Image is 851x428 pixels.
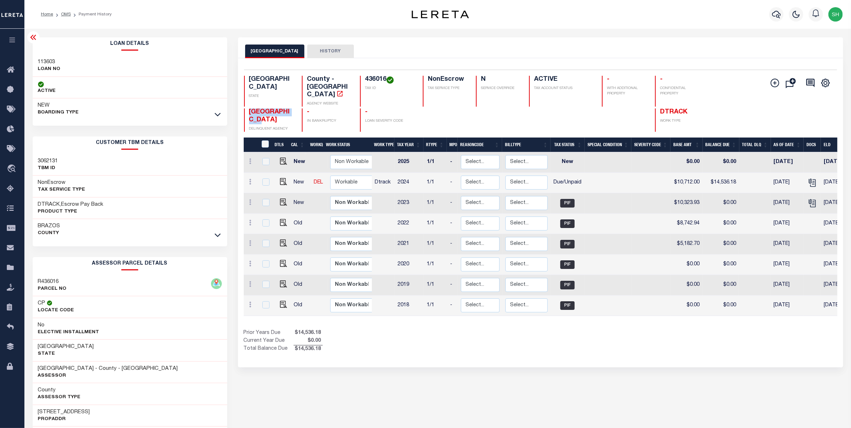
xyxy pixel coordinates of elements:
span: - [365,109,368,115]
p: Elective Installment [38,329,99,336]
span: $0.00 [294,337,323,345]
th: DTLS [272,138,288,152]
p: Product Type [38,208,104,215]
h3: [GEOGRAPHIC_DATA] [38,343,94,350]
th: Tax Status: activate to sort column ascending [551,138,585,152]
td: 1/1 [424,214,447,234]
span: - [607,76,609,83]
span: PIF [560,240,575,248]
td: New [291,152,311,173]
td: [DATE] [771,193,804,214]
td: - [447,214,458,234]
td: 1/1 [424,275,447,296]
h3: [STREET_ADDRESS] [38,409,90,416]
p: LOAN SEVERITY CODE [365,118,414,124]
td: 2024 [395,173,424,193]
p: WORK TYPE [660,118,705,124]
td: $10,323.93 [670,193,703,214]
th: MPO [447,138,458,152]
h4: 436016 [365,76,414,84]
td: - [447,173,458,193]
p: Tax Service Type [38,186,85,194]
p: WITH ADDITIONAL PROPERTY [607,86,646,97]
p: State [38,350,94,358]
td: Dtrack [372,173,395,193]
p: CONFIDENTIAL PROPERTY [660,86,705,97]
h4: NonEscrow [428,76,467,84]
h3: 3062131 [38,158,58,165]
span: $14,536.18 [294,329,323,337]
span: PIF [560,260,575,269]
th: BillType: activate to sort column ascending [502,138,551,152]
h3: NEW [38,102,79,109]
th: Docs [804,138,821,152]
p: SERVICE OVERRIDE [481,86,520,91]
h2: Loan Details [33,37,227,51]
td: $0.00 [702,275,739,296]
th: Work Type [371,138,394,152]
td: $0.00 [670,255,703,275]
h3: County [38,387,81,394]
td: 2021 [395,234,424,255]
td: Old [291,296,311,316]
td: Old [291,234,311,255]
td: [DATE] [771,214,804,234]
p: County [38,230,60,237]
span: [GEOGRAPHIC_DATA] [249,109,290,123]
h4: ACTIVE [534,76,593,84]
li: Payment History [71,11,112,18]
td: [DATE] [771,296,804,316]
td: [DATE] [771,152,804,173]
a: OMS [61,12,71,17]
th: Base Amt: activate to sort column ascending [670,138,703,152]
th: &nbsp; [257,138,272,152]
td: $0.00 [702,296,739,316]
span: DTRACK [660,109,687,115]
td: [DATE] [771,234,804,255]
th: WorkQ [307,138,323,152]
td: $0.00 [702,152,739,173]
th: Work Status [323,138,372,152]
i: travel_explore [7,164,18,174]
p: PropAddr [38,416,90,423]
td: $0.00 [702,193,739,214]
a: Home [41,12,53,17]
td: Current Year Due [244,337,294,345]
td: 1/1 [424,173,447,193]
span: PIF [560,199,575,208]
button: HISTORY [307,45,354,58]
h3: R436016 [38,278,67,285]
p: AGENCY WEBSITE [307,101,351,107]
td: 2023 [395,193,424,214]
p: Locate Code [38,307,74,314]
th: Balance Due: activate to sort column ascending [703,138,739,152]
th: As of Date: activate to sort column ascending [771,138,804,152]
h3: CP [38,300,46,307]
img: svg+xml;base64,PHN2ZyB4bWxucz0iaHR0cDovL3d3dy53My5vcmcvMjAwMC9zdmciIHBvaW50ZXItZXZlbnRzPSJub25lIi... [828,7,843,22]
span: PIF [560,219,575,228]
p: IN BANKRUPTCY [307,118,351,124]
td: New [551,152,585,173]
td: $5,182.70 [670,234,703,255]
td: $14,536.18 [702,173,739,193]
th: ReasonCode: activate to sort column ascending [458,138,502,152]
td: [DATE] [771,275,804,296]
td: 2018 [395,296,424,316]
td: 1/1 [424,255,447,275]
td: $0.00 [702,234,739,255]
td: 1/1 [424,296,447,316]
td: - [447,296,458,316]
a: DEL [314,180,323,185]
p: BOARDING TYPE [38,109,79,116]
span: - [660,76,663,83]
td: - [447,193,458,214]
td: 1/1 [424,152,447,173]
h4: N [481,76,520,84]
th: Severity Code: activate to sort column ascending [631,138,670,152]
h3: No [38,322,45,329]
td: - [447,234,458,255]
td: Old [291,255,311,275]
td: 2022 [395,214,424,234]
h2: CUSTOMER TBM DETAILS [33,136,227,150]
span: $14,536.18 [294,345,323,353]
